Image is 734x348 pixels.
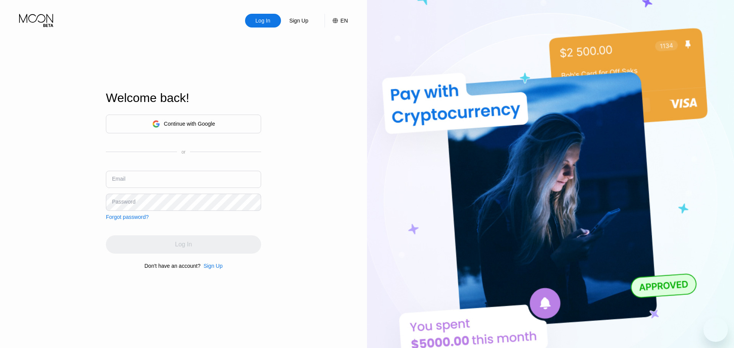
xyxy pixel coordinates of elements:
[289,17,309,24] div: Sign Up
[106,91,261,105] div: Welcome back!
[112,199,135,205] div: Password
[203,263,222,269] div: Sign Up
[341,18,348,24] div: EN
[255,17,271,24] div: Log In
[106,115,261,133] div: Continue with Google
[325,14,348,28] div: EN
[106,214,149,220] div: Forgot password?
[145,263,201,269] div: Don't have an account?
[281,14,317,28] div: Sign Up
[200,263,222,269] div: Sign Up
[703,317,728,342] iframe: Knop om het berichtenvenster te openen
[112,176,125,182] div: Email
[182,149,186,155] div: or
[245,14,281,28] div: Log In
[164,121,215,127] div: Continue with Google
